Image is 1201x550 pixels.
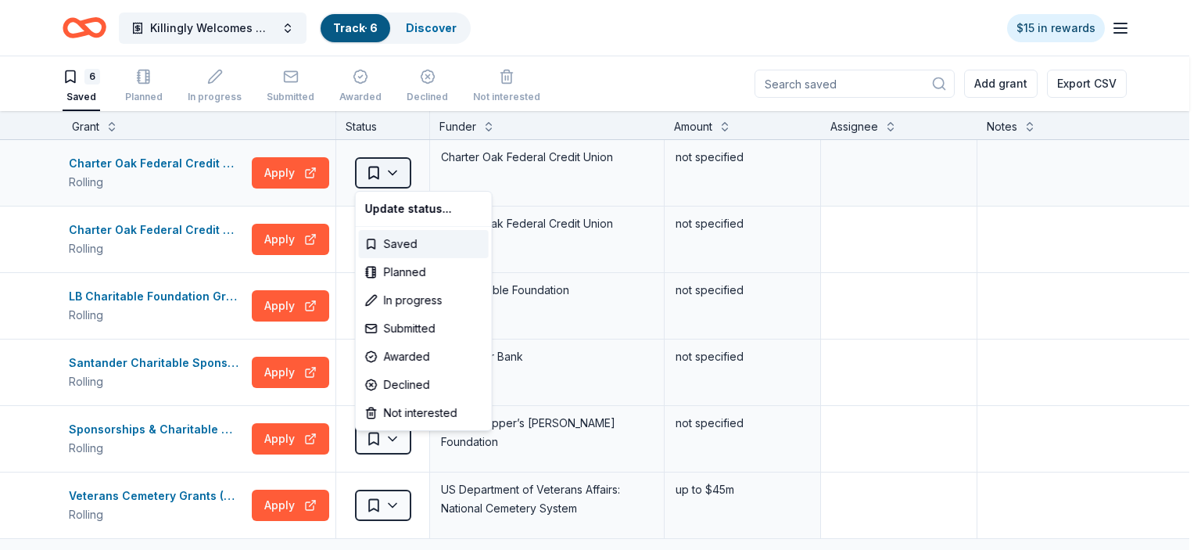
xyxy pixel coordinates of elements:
div: Update status... [359,195,489,223]
div: Submitted [359,315,489,343]
div: Planned [359,258,489,286]
div: Not interested [359,399,489,427]
div: Saved [359,230,489,258]
div: In progress [359,286,489,315]
div: Declined [359,371,489,399]
div: Awarded [359,343,489,371]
